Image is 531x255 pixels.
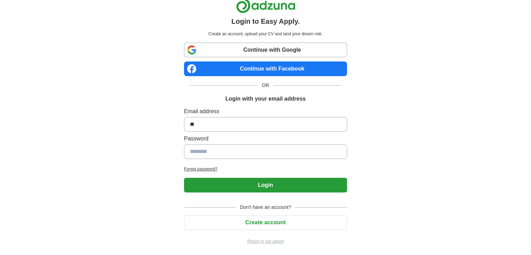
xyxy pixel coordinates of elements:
[184,43,347,57] a: Continue with Google
[184,166,347,172] a: Forgot password?
[184,215,347,230] button: Create account
[184,219,347,225] a: Create account
[184,178,347,192] button: Login
[184,107,347,116] label: Email address
[184,134,347,143] label: Password
[236,204,295,211] span: Don't have an account?
[225,95,305,103] h1: Login with your email address
[184,238,347,245] a: Return to job advert
[185,31,346,37] p: Create an account, upload your CV and land your dream role.
[258,82,273,89] span: OR
[231,16,300,27] h1: Login to Easy Apply.
[184,61,347,76] a: Continue with Facebook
